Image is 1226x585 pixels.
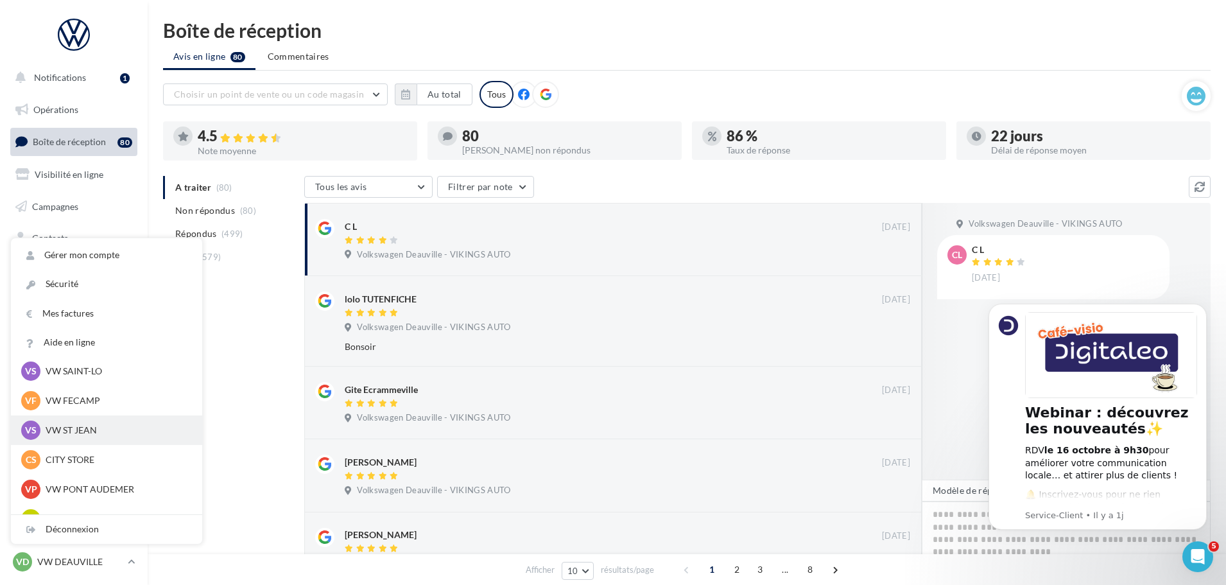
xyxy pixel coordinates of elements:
[395,83,472,105] button: Au total
[25,483,37,496] span: VP
[32,232,68,243] span: Contacts
[991,146,1200,155] div: Délai de réponse moyen
[345,528,417,541] div: [PERSON_NAME]
[34,72,86,83] span: Notifications
[200,252,221,262] span: (579)
[345,293,417,306] div: lolo TUTENFICHE
[240,205,256,216] span: (80)
[304,176,433,198] button: Tous les avis
[8,64,135,91] button: Notifications 1
[969,218,1122,230] span: Volkswagen Deauville - VIKINGS AUTO
[8,128,140,155] a: Boîte de réception80
[8,289,140,316] a: Calendrier
[972,245,1028,254] div: C L
[8,257,140,284] a: Médiathèque
[26,453,37,466] span: CS
[727,146,936,155] div: Taux de réponse
[462,146,671,155] div: [PERSON_NAME] non répondus
[991,129,1200,143] div: 22 jours
[345,220,357,233] div: C L
[46,424,187,437] p: VW ST JEAN
[775,559,795,580] span: ...
[32,200,78,211] span: Campagnes
[46,394,187,407] p: VW FECAMP
[727,559,747,580] span: 2
[357,322,510,333] span: Volkswagen Deauville - VIKINGS AUTO
[969,288,1226,579] iframe: Intercom notifications message
[33,104,78,115] span: Opérations
[972,272,1000,284] span: [DATE]
[10,550,137,574] a: VD VW DEAUVILLE
[46,512,187,525] p: VW LISIEUX
[198,129,407,144] div: 4.5
[345,383,418,396] div: Gite Ecrammeville
[702,559,722,580] span: 1
[417,83,472,105] button: Au total
[175,227,217,240] span: Répondus
[163,83,388,105] button: Choisir un point de vente ou un code magasin
[11,515,202,544] div: Déconnexion
[175,204,235,217] span: Non répondus
[8,96,140,123] a: Opérations
[357,249,510,261] span: Volkswagen Deauville - VIKINGS AUTO
[35,169,103,180] span: Visibilité en ligne
[882,457,910,469] span: [DATE]
[46,365,187,378] p: VW SAINT-LO
[479,81,514,108] div: Tous
[315,181,367,192] span: Tous les avis
[437,176,534,198] button: Filtrer par note
[16,555,29,568] span: VD
[462,129,671,143] div: 80
[345,340,827,353] div: Bonsoir
[800,559,820,580] span: 8
[562,562,594,580] button: 10
[117,137,132,148] div: 80
[26,512,37,525] span: VL
[25,424,37,437] span: VS
[1209,541,1219,552] span: 5
[163,21,1211,40] div: Boîte de réception
[46,453,187,466] p: CITY STORE
[25,365,37,378] span: VS
[882,385,910,396] span: [DATE]
[11,299,202,328] a: Mes factures
[221,229,243,239] span: (499)
[526,564,555,576] span: Afficher
[727,129,936,143] div: 86 %
[357,412,510,424] span: Volkswagen Deauville - VIKINGS AUTO
[11,328,202,357] a: Aide en ligne
[8,320,140,358] a: PLV et print personnalisable
[567,566,578,576] span: 10
[174,89,364,100] span: Choisir un point de vente ou un code magasin
[8,363,140,401] a: Campagnes DataOnDemand
[345,456,417,469] div: [PERSON_NAME]
[46,483,187,496] p: VW PONT AUDEMER
[882,530,910,542] span: [DATE]
[268,50,329,63] span: Commentaires
[11,270,202,299] a: Sécurité
[120,73,130,83] div: 1
[8,193,140,220] a: Campagnes
[8,161,140,188] a: Visibilité en ligne
[922,480,1033,502] button: Modèle de réponse
[11,241,202,270] a: Gérer mon compte
[1182,541,1213,572] iframe: Intercom live chat
[882,222,910,233] span: [DATE]
[37,555,123,568] p: VW DEAUVILLE
[25,394,37,407] span: VF
[33,136,106,147] span: Boîte de réception
[357,485,510,496] span: Volkswagen Deauville - VIKINGS AUTO
[750,559,770,580] span: 3
[8,225,140,252] a: Contacts
[952,249,962,261] span: CL
[198,146,407,155] div: Note moyenne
